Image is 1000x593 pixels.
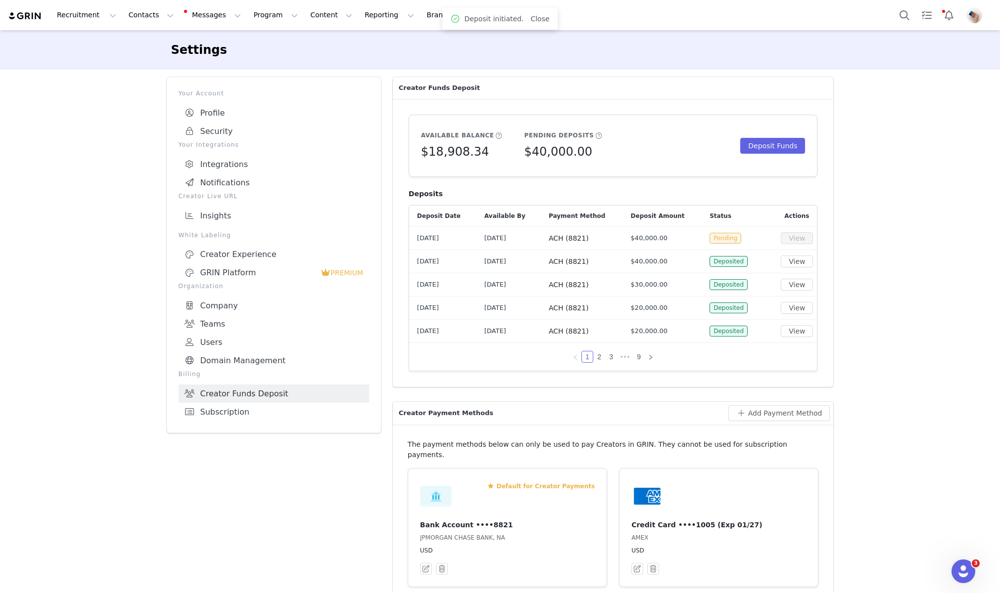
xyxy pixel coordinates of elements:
[524,143,592,161] h5: $40,000.00
[633,351,645,363] li: 9
[421,4,460,26] a: Brands
[710,302,748,313] span: Deposited
[179,246,369,263] a: Creator Experience
[572,354,578,360] i: icon: left
[417,280,439,290] span: [DATE]
[728,405,830,421] button: Add Payment Method
[417,303,439,313] span: [DATE]
[972,559,980,567] span: 3
[180,4,247,26] button: Messages
[605,351,617,363] li: 3
[331,269,363,277] span: PREMIUM
[484,327,506,335] span: [DATE]
[359,4,420,26] button: Reporting
[549,234,589,242] span: ACH (8821)
[549,327,589,335] span: ACH (8821)
[420,546,595,555] p: USD
[51,4,122,26] button: Recruitment
[8,11,43,21] img: grin logo
[710,212,731,220] span: Status
[179,263,369,282] a: GRIN Platform PREMIUM
[185,268,321,278] div: GRIN Platform
[648,354,654,360] i: icon: right
[417,233,439,243] span: [DATE]
[420,520,513,530] h4: Bank Account ••••8821
[421,143,489,161] h5: $18,908.34
[484,234,506,242] span: [DATE]
[409,189,818,199] h4: Deposits
[179,122,369,140] a: Security
[304,4,358,26] button: Content
[179,384,369,403] a: Creator Funds Deposit
[179,89,369,98] p: Your Account
[549,212,605,220] span: Payment Method
[781,255,813,267] button: View
[633,351,644,362] a: 9
[524,131,594,140] h5: Pending Deposits
[179,351,369,370] a: Domain Management
[408,439,819,460] p: The payment methods below can only be used to pay Creators in GRIN. They cannot be used for subsc...
[617,351,633,363] li: Next 3 Pages
[631,533,806,542] p: AMEX
[179,207,369,225] a: Insights
[399,408,493,418] span: Creator Payment Methods
[916,4,938,26] a: Tasks
[631,233,667,243] span: $40,000.00
[179,370,369,379] p: Billing
[594,351,605,362] a: 2
[549,257,589,265] span: ACH (8821)
[960,7,992,23] button: Profile
[179,333,369,351] a: Users
[781,232,813,244] button: View
[179,192,369,201] p: Creator Live URL
[781,302,813,314] button: View
[179,231,369,240] p: White Labeling
[631,212,685,220] span: Deposit Amount
[781,279,813,291] button: View
[484,212,525,220] span: Available By
[179,173,369,192] a: Notifications
[631,546,806,555] p: USD
[631,326,667,336] span: $20,000.00
[631,520,762,530] h4: Credit Card ••••1005 (Exp 01/27)
[617,351,633,363] span: •••
[179,155,369,173] a: Integrations
[496,482,595,491] span: Default for Creator Payments
[420,533,595,542] p: JPMORGAN CHASE BANK, NA
[549,304,589,312] span: ACH (8821)
[710,326,748,337] span: Deposited
[710,233,741,244] span: Pending
[582,351,593,362] a: 1
[710,279,748,290] span: Deposited
[593,351,605,363] li: 2
[938,4,960,26] button: Notifications
[417,256,439,266] span: [DATE]
[464,14,524,24] span: Deposit initiated.
[710,256,748,267] span: Deposited
[179,315,369,333] a: Teams
[570,351,581,363] li: Previous Page
[740,138,805,154] button: Deposit Funds
[645,351,657,363] li: Next Page
[606,351,617,362] a: 3
[179,403,369,421] a: Subscription
[966,7,982,23] img: 7a043e49-c13d-400d-ac6c-68a8aea09f5f.jpg
[484,281,506,288] span: [DATE]
[631,256,667,266] span: $40,000.00
[123,4,180,26] button: Contacts
[894,4,915,26] button: Search
[484,304,506,311] span: [DATE]
[631,303,667,313] span: $20,000.00
[631,280,667,290] span: $30,000.00
[179,104,369,122] a: Profile
[421,131,494,140] h5: Available Balance
[781,325,813,337] button: View
[581,351,593,363] li: 1
[952,559,975,583] iframe: Intercom live chat
[179,296,369,315] a: Company
[247,4,304,26] button: Program
[179,140,369,149] p: Your Integrations
[399,83,480,93] span: Creator Funds Deposit
[179,282,369,291] p: Organization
